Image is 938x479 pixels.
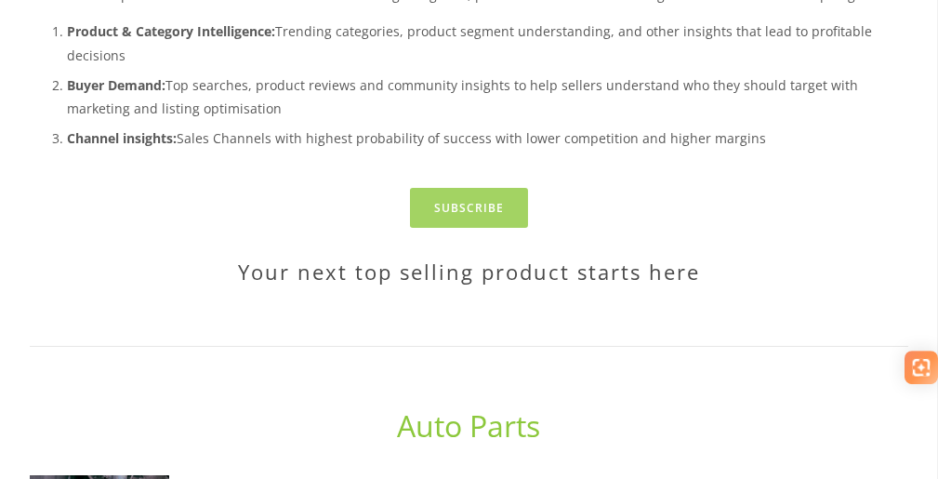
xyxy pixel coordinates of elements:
strong: Buyer Demand: [67,76,165,94]
a: Subscribe [410,188,528,228]
p: Top searches, product reviews and community insights to help sellers understand who they should t... [67,73,908,120]
p: Trending categories, product segment understanding, and other insights that lead to profitable de... [67,20,908,66]
h2: Your next top selling product starts here [30,259,908,284]
p: Sales Channels with highest probability of success with lower competition and higher margins [67,126,908,150]
strong: Product & Category Intelligence: [67,22,275,40]
a: Auto Parts [398,406,541,446]
strong: Channel insights: [67,129,177,147]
